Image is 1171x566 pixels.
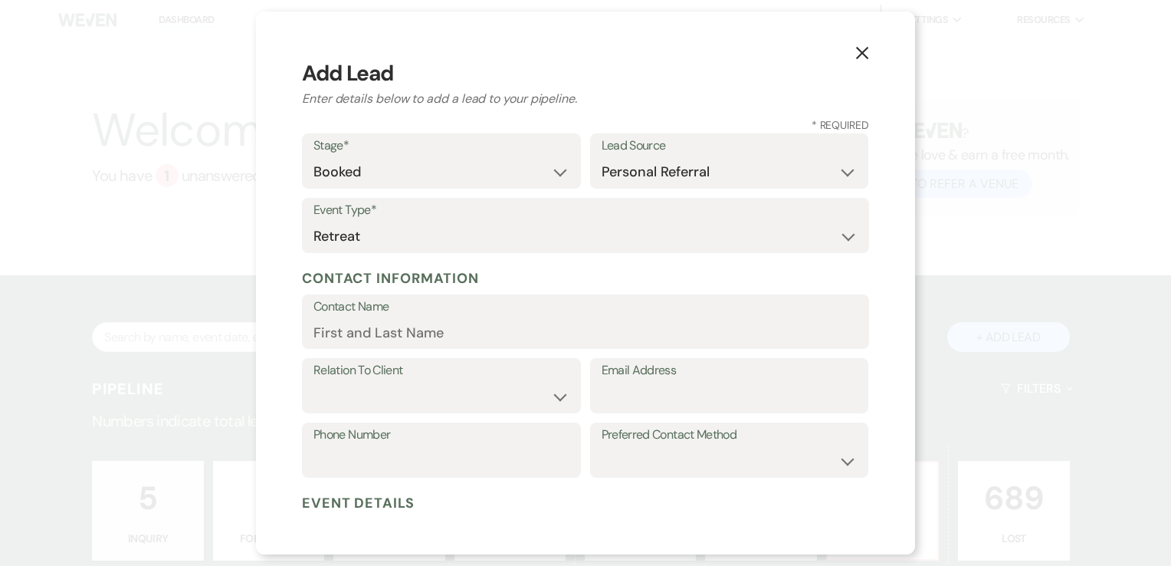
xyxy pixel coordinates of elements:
input: First and Last Name [313,318,858,347]
h5: Contact Information [302,267,869,290]
h5: Event Details [302,492,869,515]
h3: * Required [302,117,869,133]
label: Preferred Contact Method [602,424,858,446]
label: Relation To Client [313,360,569,382]
label: Phone Number [313,424,569,446]
label: Email Address [602,360,858,382]
label: Lead Source [602,135,858,157]
label: Event Type* [313,199,858,222]
h2: Enter details below to add a lead to your pipeline. [302,90,869,108]
h3: Add Lead [302,58,869,90]
label: Contact Name [313,296,858,318]
label: Stage* [313,135,569,157]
